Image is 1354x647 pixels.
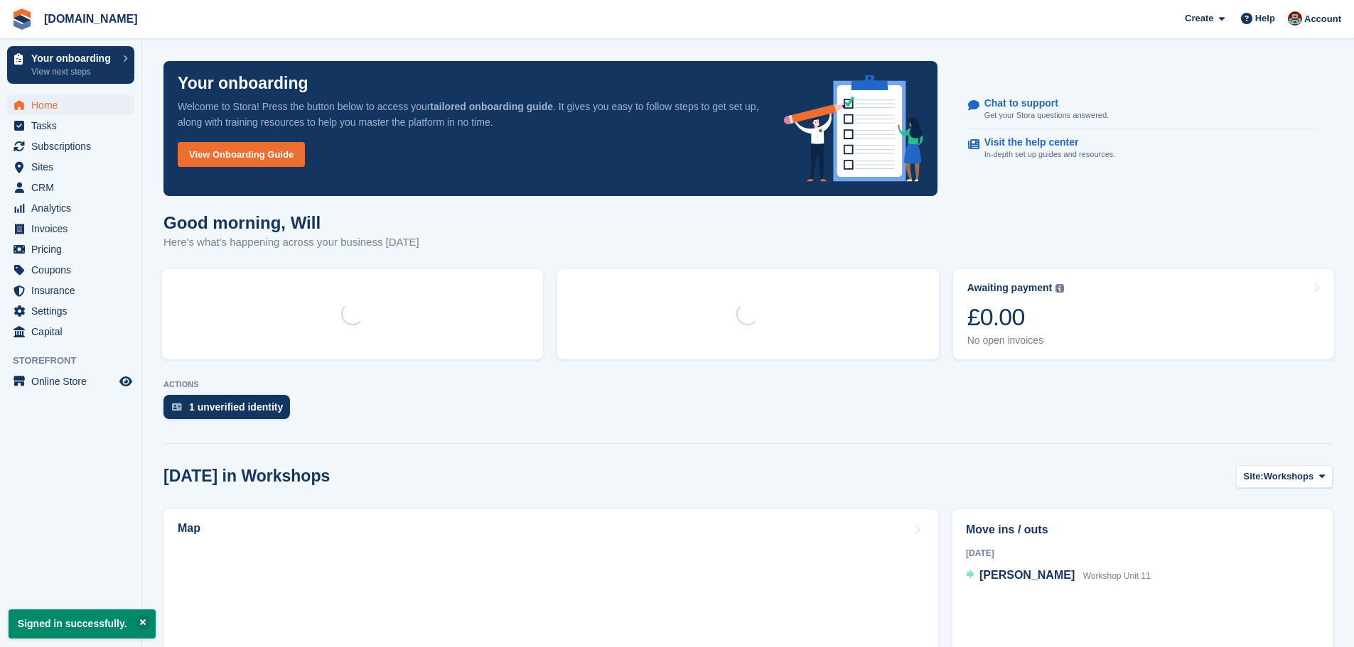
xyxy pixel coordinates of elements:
span: Home [31,95,117,115]
h1: Good morning, Will [163,213,419,232]
h2: [DATE] in Workshops [163,467,330,486]
span: Workshops [1264,469,1314,484]
div: [DATE] [966,547,1319,560]
span: Account [1304,12,1341,26]
span: Analytics [31,198,117,218]
p: Signed in successfully. [9,609,156,638]
a: Chat to support Get your Stora questions answered. [968,90,1319,129]
img: verify_identity-adf6edd0f0f0b5bbfe63781bf79b02c33cf7c696d77639b501bdc392416b5a36.svg [172,403,182,411]
p: In-depth set up guides and resources. [984,148,1116,161]
span: Site: [1244,469,1264,484]
span: Workshop Unit 11 [1083,571,1151,581]
a: menu [7,260,134,280]
a: menu [7,136,134,156]
a: menu [7,301,134,321]
img: stora-icon-8386f47178a22dfd0bd8f6a31ec36ba5ce8667c1dd55bd0f319d3a0aa187defe.svg [11,9,33,30]
p: ACTIONS [163,380,1333,389]
a: Awaiting payment £0.00 No open invoices [953,269,1334,359]
strong: tailored onboarding guide [430,101,553,112]
a: menu [7,239,134,259]
span: Pricing [31,239,117,259]
span: Subscriptions [31,136,117,156]
a: menu [7,371,134,391]
div: Awaiting payment [967,282,1053,294]
a: View Onboarding Guide [178,142,305,167]
a: menu [7,322,134,342]
a: menu [7,281,134,300]
button: Site: Workshops [1236,465,1333,489]
span: CRM [31,178,117,197]
div: £0.00 [967,303,1065,332]
span: Coupons [31,260,117,280]
div: 1 unverified identity [189,401,283,413]
div: No open invoices [967,335,1065,347]
p: Your onboarding [31,53,116,63]
p: Chat to support [984,97,1097,109]
img: icon-info-grey-7440780725fd019a000dd9b08b2336e03edf1995a4989e88bcd33f0948082b44.svg [1055,284,1064,293]
span: Create [1185,11,1213,26]
a: menu [7,178,134,197]
a: [DOMAIN_NAME] [38,7,144,31]
img: onboarding-info-6c161a55d2c0e0a8cae90662b2fe09162a5109e8cc188191df67fb4f79e88e88.svg [784,75,923,182]
h2: Move ins / outs [966,521,1319,538]
span: Online Store [31,371,117,391]
img: Will Dougan [1288,11,1302,26]
a: menu [7,198,134,218]
p: Welcome to Stora! Press the button below to access your . It gives you easy to follow steps to ge... [178,99,761,130]
span: Insurance [31,281,117,300]
a: [PERSON_NAME] Workshop Unit 11 [966,567,1151,585]
span: Capital [31,322,117,342]
span: Help [1255,11,1275,26]
span: Sites [31,157,117,177]
a: Preview store [117,373,134,390]
a: 1 unverified identity [163,395,297,426]
a: menu [7,157,134,177]
p: Here's what's happening across your business [DATE] [163,234,419,251]
a: menu [7,95,134,115]
span: [PERSON_NAME] [979,569,1075,581]
a: Your onboarding View next steps [7,46,134,84]
p: Your onboarding [178,75,308,92]
span: Tasks [31,116,117,136]
span: Settings [31,301,117,321]
p: View next steps [31,65,116,78]
a: Visit the help center In-depth set up guides and resources. [968,129,1319,168]
p: Visit the help center [984,136,1105,148]
a: menu [7,219,134,239]
span: Storefront [13,354,141,368]
a: menu [7,116,134,136]
h2: Map [178,522,200,535]
p: Get your Stora questions answered. [984,109,1109,121]
span: Invoices [31,219,117,239]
